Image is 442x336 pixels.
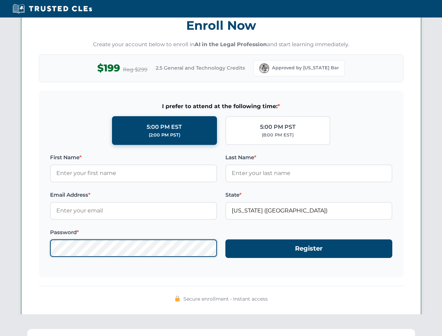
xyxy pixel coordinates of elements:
[175,296,180,301] img: 🔒
[39,14,404,36] h3: Enroll Now
[195,41,267,48] strong: AI in the Legal Profession
[10,3,94,14] img: Trusted CLEs
[149,132,180,139] div: (2:00 PM PST)
[225,239,392,258] button: Register
[50,153,217,162] label: First Name
[50,102,392,111] span: I prefer to attend at the following time:
[225,202,392,219] input: Florida (FL)
[272,64,339,71] span: Approved by [US_STATE] Bar
[50,164,217,182] input: Enter your first name
[50,228,217,237] label: Password
[259,63,269,73] img: Florida Bar
[225,164,392,182] input: Enter your last name
[183,295,268,303] span: Secure enrollment • Instant access
[260,122,296,132] div: 5:00 PM PST
[225,153,392,162] label: Last Name
[39,41,404,49] p: Create your account below to enroll in and start learning immediately.
[156,64,245,72] span: 2.5 General and Technology Credits
[50,191,217,199] label: Email Address
[97,60,120,76] span: $199
[50,202,217,219] input: Enter your email
[262,132,294,139] div: (8:00 PM EST)
[123,65,147,74] span: Reg $299
[147,122,182,132] div: 5:00 PM EST
[225,191,392,199] label: State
